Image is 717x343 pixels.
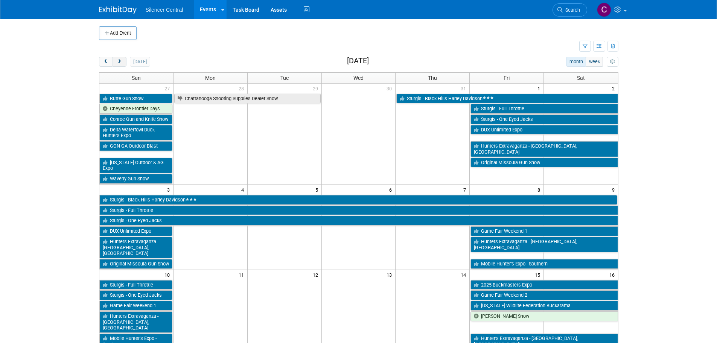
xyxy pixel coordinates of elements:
a: Sturgis - Full Throttle [99,206,618,215]
button: [DATE] [130,57,150,67]
span: 31 [460,84,469,93]
a: Sturgis - Black Hills Harley Davidson [396,94,618,104]
span: 16 [609,270,618,279]
span: 8 [537,185,543,194]
a: Delta Waterfowl Duck Hunters Expo [99,125,172,140]
a: Cheyenne Frontier Days [99,104,172,114]
span: 14 [460,270,469,279]
a: [US_STATE] Wildlife Federation Buckarama [470,301,618,311]
a: 2025 Buckmasters Expo [470,280,618,290]
span: Wed [353,75,364,81]
a: Game Fair Weekend 2 [470,290,618,300]
span: Sun [132,75,141,81]
a: Search [553,3,587,17]
a: Mobile Hunter’s Expo - Southern [470,259,618,269]
a: Hunters Extravaganza - [GEOGRAPHIC_DATA], [GEOGRAPHIC_DATA] [99,237,172,258]
span: 15 [534,270,543,279]
span: Search [563,7,580,13]
a: Sturgis - One Eyed Jacks [99,216,618,226]
span: 9 [611,185,618,194]
span: 28 [238,84,247,93]
a: Butte Gun Show [99,94,172,104]
button: next [113,57,126,67]
a: [US_STATE] Outdoor & AG Expo [99,158,172,173]
span: 11 [238,270,247,279]
a: Hunters Extravaganza - [GEOGRAPHIC_DATA], [GEOGRAPHIC_DATA] [470,141,618,157]
button: month [566,57,586,67]
a: Hunters Extravaganza - [GEOGRAPHIC_DATA], [GEOGRAPHIC_DATA] [470,237,618,252]
h2: [DATE] [347,57,369,65]
span: Fri [504,75,510,81]
a: Sturgis - Full Throttle [99,280,172,290]
span: Silencer Central [146,7,183,13]
button: prev [99,57,113,67]
a: Game Fair Weekend 1 [99,301,172,311]
span: 4 [241,185,247,194]
span: 7 [463,185,469,194]
i: Personalize Calendar [610,59,615,64]
a: DUX Unlimited Expo [99,226,172,236]
a: Sturgis - One Eyed Jacks [470,114,618,124]
a: Game Fair Weekend 1 [470,226,618,236]
span: 27 [164,84,173,93]
a: DUX Unlimited Expo [470,125,618,135]
span: 13 [386,270,395,279]
span: Mon [205,75,216,81]
button: myCustomButton [607,57,618,67]
a: Conroe Gun and Knife Show [99,114,172,124]
span: 30 [386,84,395,93]
a: Waverly Gun Show [99,174,172,184]
span: 6 [388,185,395,194]
a: Sturgis - Full Throttle [470,104,618,114]
span: 12 [312,270,321,279]
span: 2 [611,84,618,93]
a: Chattanooga Shooting Supplies Dealer Show [174,94,321,104]
button: week [586,57,603,67]
span: 10 [164,270,173,279]
img: Cade Cox [597,3,611,17]
img: ExhibitDay [99,6,137,14]
span: Tue [280,75,289,81]
a: Original Missoula Gun Show [99,259,172,269]
a: [PERSON_NAME] Show [470,311,618,321]
span: Thu [428,75,437,81]
a: Sturgis - One Eyed Jacks [99,290,172,300]
span: Sat [577,75,585,81]
span: 5 [315,185,321,194]
a: Hunters Extravaganza - [GEOGRAPHIC_DATA], [GEOGRAPHIC_DATA] [99,311,172,333]
a: Original Missoula Gun Show [470,158,618,168]
button: Add Event [99,26,137,40]
span: 3 [166,185,173,194]
span: 1 [537,84,543,93]
a: GON GA Outdoor Blast [99,141,172,151]
span: 29 [312,84,321,93]
a: Sturgis - Black Hills Harley Davidson [99,195,617,205]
